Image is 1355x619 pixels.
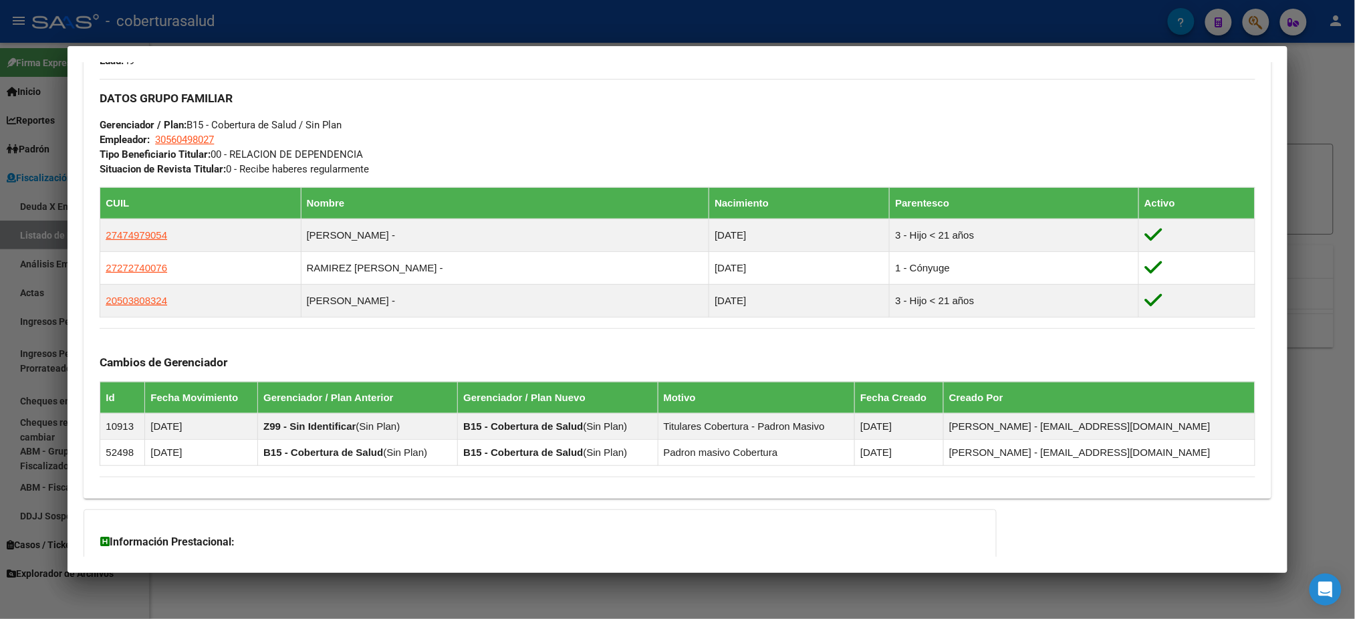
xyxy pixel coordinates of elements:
[709,219,890,251] td: [DATE]
[1139,187,1255,219] th: Activo
[258,439,458,465] td: ( )
[458,382,658,413] th: Gerenciador / Plan Nuevo
[263,420,356,432] strong: Z99 - Sin Identificar
[458,439,658,465] td: ( )
[709,251,890,284] td: [DATE]
[360,420,397,432] span: Sin Plan
[855,382,944,413] th: Fecha Creado
[100,355,1255,370] h3: Cambios de Gerenciador
[1310,574,1342,606] div: Open Intercom Messenger
[100,382,145,413] th: Id
[100,148,363,160] span: 00 - RELACION DE DEPENDENCIA
[463,447,583,458] strong: B15 - Cobertura de Salud
[855,439,944,465] td: [DATE]
[890,284,1139,317] td: 3 - Hijo < 21 años
[458,413,658,439] td: ( )
[658,413,855,439] td: Titulares Cobertura - Padron Masivo
[106,262,167,273] span: 27272740076
[587,447,624,458] span: Sin Plan
[386,447,424,458] span: Sin Plan
[263,447,383,458] strong: B15 - Cobertura de Salud
[943,439,1255,465] td: [PERSON_NAME] - [EMAIL_ADDRESS][DOMAIN_NAME]
[106,229,167,241] span: 27474979054
[943,413,1255,439] td: [PERSON_NAME] - [EMAIL_ADDRESS][DOMAIN_NAME]
[258,413,458,439] td: ( )
[100,119,342,131] span: B15 - Cobertura de Salud / Sin Plan
[100,413,145,439] td: 10913
[100,55,124,67] strong: Edad:
[145,413,258,439] td: [DATE]
[100,134,150,146] strong: Empleador:
[106,295,167,306] span: 20503808324
[155,134,214,146] span: 30560498027
[658,439,855,465] td: Padron masivo Cobertura
[258,382,458,413] th: Gerenciador / Plan Anterior
[100,187,301,219] th: CUIL
[100,439,145,465] td: 52498
[709,284,890,317] td: [DATE]
[709,187,890,219] th: Nacimiento
[463,420,583,432] strong: B15 - Cobertura de Salud
[100,163,369,175] span: 0 - Recibe haberes regularmente
[100,55,134,67] span: 49
[890,219,1139,251] td: 3 - Hijo < 21 años
[301,187,709,219] th: Nombre
[890,251,1139,284] td: 1 - Cónyuge
[100,119,187,131] strong: Gerenciador / Plan:
[100,534,980,550] h3: Información Prestacional:
[301,284,709,317] td: [PERSON_NAME] -
[587,420,624,432] span: Sin Plan
[100,148,211,160] strong: Tipo Beneficiario Titular:
[100,163,226,175] strong: Situacion de Revista Titular:
[145,439,258,465] td: [DATE]
[943,382,1255,413] th: Creado Por
[658,382,855,413] th: Motivo
[145,382,258,413] th: Fecha Movimiento
[890,187,1139,219] th: Parentesco
[301,219,709,251] td: [PERSON_NAME] -
[301,251,709,284] td: RAMIREZ [PERSON_NAME] -
[100,91,1255,106] h3: DATOS GRUPO FAMILIAR
[855,413,944,439] td: [DATE]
